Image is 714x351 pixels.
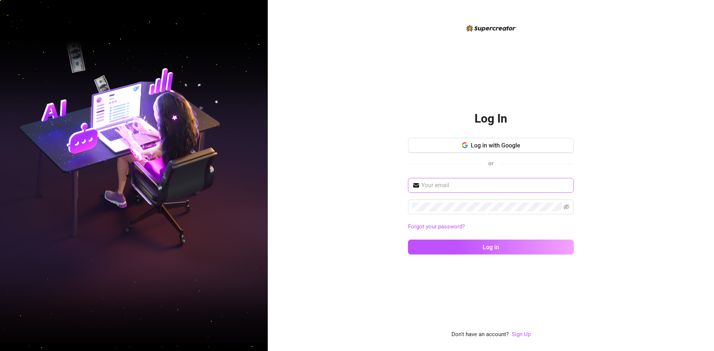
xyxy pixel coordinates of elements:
[483,244,499,251] span: Log in
[512,330,531,339] a: Sign Up
[408,223,465,230] a: Forgot your password?
[408,222,574,231] a: Forgot your password?
[512,331,531,338] a: Sign Up
[471,142,520,149] span: Log in with Google
[563,204,569,210] span: eye-invisible
[475,111,507,126] h2: Log In
[488,160,493,167] span: or
[466,25,516,32] img: logo-BBDzfeDw.svg
[421,181,569,190] input: Your email
[408,138,574,153] button: Log in with Google
[408,240,574,254] button: Log in
[451,330,509,339] span: Don't have an account?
